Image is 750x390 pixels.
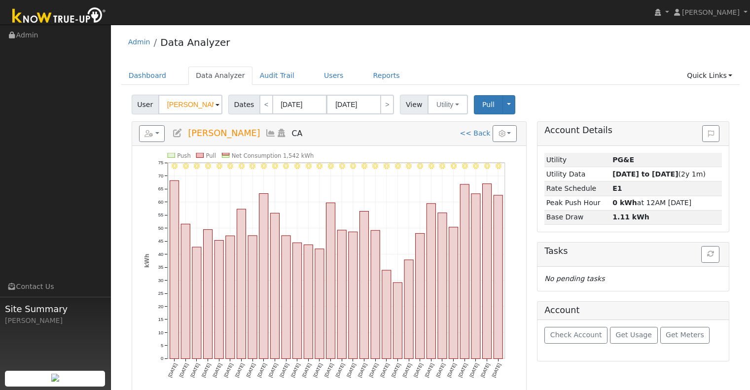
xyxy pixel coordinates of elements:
[612,213,649,221] strong: 1.11 kWh
[550,331,602,339] span: Check Account
[679,67,740,85] a: Quick Links
[304,245,313,359] rect: onclick=""
[158,290,163,296] text: 25
[479,362,491,378] text: [DATE]
[468,362,480,378] text: [DATE]
[245,362,256,378] text: [DATE]
[424,362,435,378] text: [DATE]
[346,362,357,378] text: [DATE]
[315,249,324,359] rect: onclick=""
[223,362,234,378] text: [DATE]
[312,362,323,378] text: [DATE]
[128,38,150,46] a: Admin
[484,163,490,169] i: 6/29 - Clear
[170,181,179,359] rect: onclick=""
[457,362,468,378] text: [DATE]
[182,163,188,169] i: 6/02 - Clear
[417,163,423,169] i: 6/23 - Clear
[666,331,704,339] span: Get Meters
[361,163,367,169] i: 6/18 - Clear
[326,203,335,359] rect: onclick=""
[451,163,457,169] i: 6/26 - Clear
[416,234,425,359] rect: onclick=""
[214,241,223,359] rect: onclick=""
[270,213,279,359] rect: onclick=""
[188,67,252,85] a: Data Analyzer
[158,317,163,322] text: 15
[701,246,719,263] button: Refresh
[384,163,390,169] i: 6/20 - Clear
[482,184,491,359] rect: onclick=""
[161,343,163,348] text: 5
[462,163,468,169] i: 6/27 - Clear
[158,95,222,114] input: Select a User
[337,230,346,359] rect: onclick=""
[544,327,607,344] button: Check Account
[192,247,201,358] rect: onclick=""
[439,163,445,169] i: 6/25 - Clear
[261,163,267,169] i: 6/09 - Clear
[203,230,212,359] rect: onclick=""
[317,163,322,169] i: 6/14 - MostlyClear
[172,128,183,138] a: Edit User (37627)
[495,163,501,169] i: 6/30 - Clear
[234,362,245,378] text: [DATE]
[132,95,159,114] span: User
[265,128,276,138] a: Multi-Series Graph
[294,163,300,169] i: 6/12 - Clear
[158,304,163,309] text: 20
[438,213,447,359] rect: onclick=""
[460,184,469,359] rect: onclick=""
[368,362,379,378] text: [DATE]
[7,5,111,28] img: Know True-Up
[323,362,334,378] text: [DATE]
[544,210,610,224] td: Base Draw
[449,227,458,359] rect: onclick=""
[158,173,163,178] text: 70
[393,283,402,358] rect: onclick=""
[413,362,424,378] text: [DATE]
[544,275,605,283] i: No pending tasks
[611,196,722,210] td: at 12AM [DATE]
[395,163,401,169] i: 6/21 - Clear
[317,67,351,85] a: Users
[5,316,106,326] div: [PERSON_NAME]
[610,327,658,344] button: Get Usage
[216,163,222,169] i: 6/05 - Clear
[158,278,163,283] text: 30
[460,129,490,137] a: << Back
[5,302,106,316] span: Site Summary
[544,153,610,167] td: Utility
[473,163,479,169] i: 6/28 - Clear
[228,95,260,114] span: Dates
[494,195,502,359] rect: onclick=""
[121,67,174,85] a: Dashboard
[259,95,273,114] a: <
[612,199,637,207] strong: 0 kWh
[359,212,368,359] rect: onclick=""
[181,224,190,359] rect: onclick=""
[400,95,428,114] span: View
[474,95,503,114] button: Pull
[158,213,163,218] text: 55
[206,152,216,159] text: Pull
[51,374,59,382] img: retrieve
[544,167,610,181] td: Utility Data
[372,163,378,169] i: 6/19 - Clear
[205,163,211,169] i: 6/04 - Clear
[282,236,290,359] rect: onclick=""
[158,199,163,205] text: 60
[177,152,191,159] text: Push
[231,152,314,159] text: Net Consumption 1,542 kWh
[161,356,163,361] text: 0
[158,225,163,231] text: 50
[404,260,413,358] rect: onclick=""
[382,270,391,358] rect: onclick=""
[427,204,435,359] rect: onclick=""
[259,194,268,359] rect: onclick=""
[292,129,303,138] span: CA
[328,163,334,169] i: 6/15 - Clear
[350,163,356,169] i: 6/17 - Clear
[292,243,301,359] rect: onclick=""
[252,67,302,85] a: Audit Trail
